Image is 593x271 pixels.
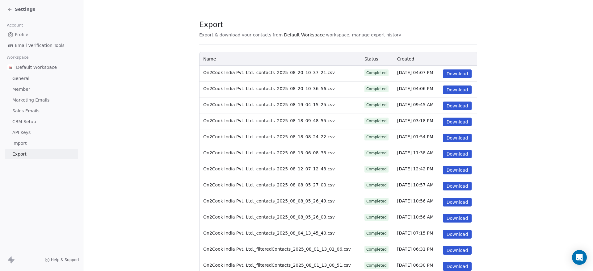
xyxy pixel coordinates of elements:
span: On2Cook India Pvt. Ltd._filteredContacts_2025_08_01_13_00_51.csv [203,263,351,268]
span: On2Cook India Pvt. Ltd._contacts_2025_08_08_05_26_49.csv [203,198,335,203]
div: Completed [366,263,387,268]
div: Completed [366,231,387,236]
button: Download [443,69,472,78]
td: [DATE] 10:56 AM [393,210,439,226]
span: Marketing Emails [12,97,49,103]
button: Download [443,166,472,174]
button: Download [443,214,472,223]
span: On2Cook India Pvt. Ltd._contacts_2025_08_18_08_24_22.csv [203,134,335,139]
button: Download [443,134,472,142]
div: Completed [366,134,387,140]
a: Member [5,84,78,94]
div: Completed [366,182,387,188]
a: Email Verification Tools [5,40,78,51]
div: Open Intercom Messenger [572,250,587,265]
span: On2Cook India Pvt. Ltd._contacts_2025_08_08_05_26_03.csv [203,215,335,219]
span: Settings [15,6,35,12]
span: Default Workspace [284,32,325,38]
a: General [5,73,78,84]
div: Completed [366,247,387,252]
td: [DATE] 12:42 PM [393,162,439,178]
span: Sales Emails [12,108,40,114]
div: Completed [366,102,387,108]
div: Completed [366,86,387,92]
span: Status [364,56,378,61]
span: CRM Setup [12,119,36,125]
span: Profile [15,31,28,38]
button: Download [443,230,472,239]
span: On2Cook India Pvt. Ltd._contacts_2025_08_20_10_37_21.csv [203,70,335,75]
span: General [12,75,29,82]
div: Completed [366,198,387,204]
span: On2Cook India Pvt. Ltd._contacts_2025_08_12_07_12_43.csv [203,166,335,171]
span: Import [12,140,27,147]
span: Default Workspace [16,64,57,70]
span: Email Verification Tools [15,42,65,49]
span: On2Cook India Pvt. Ltd._contacts_2025_08_19_04_15_25.csv [203,102,335,107]
button: Download [443,198,472,206]
span: On2Cook India Pvt. Ltd._contacts_2025_08_20_10_36_56.csv [203,86,335,91]
div: Completed [366,118,387,124]
div: Completed [366,166,387,172]
span: On2Cook India Pvt. Ltd._contacts_2025_08_04_13_45_40.csv [203,231,335,236]
td: [DATE] 04:06 PM [393,82,439,98]
td: [DATE] 06:31 PM [393,242,439,258]
button: Download [443,246,472,255]
a: Settings [7,6,35,12]
a: API Keys [5,127,78,138]
span: On2Cook India Pvt. Ltd._contacts_2025_08_13_06_08_33.csv [203,150,335,155]
span: Name [203,56,216,61]
span: On2Cook India Pvt. Ltd._contacts_2025_08_18_09_48_55.csv [203,118,335,123]
td: [DATE] 01:54 PM [393,130,439,146]
td: [DATE] 03:18 PM [393,114,439,130]
button: Download [443,85,472,94]
span: Created [397,56,414,61]
img: on2cook%20logo-04%20copy.jpg [7,64,14,70]
span: Member [12,86,30,93]
td: [DATE] 09:45 AM [393,98,439,114]
span: Account [4,21,26,30]
button: Download [443,182,472,190]
button: Download [443,150,472,158]
a: Sales Emails [5,106,78,116]
a: Help & Support [45,257,79,262]
a: Profile [5,30,78,40]
span: Export [12,151,27,157]
span: API Keys [12,129,31,136]
button: Download [443,102,472,110]
td: [DATE] 11:38 AM [393,146,439,162]
a: Marketing Emails [5,95,78,105]
button: Download [443,262,472,271]
a: Import [5,138,78,148]
td: [DATE] 10:56 AM [393,194,439,210]
td: [DATE] 07:15 PM [393,226,439,242]
a: Export [5,149,78,159]
span: Help & Support [51,257,79,262]
td: [DATE] 10:57 AM [393,178,439,194]
span: Export [199,20,401,29]
a: CRM Setup [5,117,78,127]
div: Completed [366,150,387,156]
span: Export & download your contacts from [199,32,283,38]
span: On2Cook India Pvt. Ltd._contacts_2025_08_08_05_27_00.csv [203,182,335,187]
div: Completed [366,215,387,220]
span: workspace, manage export history [326,32,401,38]
button: Download [443,118,472,126]
td: [DATE] 04:07 PM [393,66,439,82]
span: Workspace [4,53,31,62]
span: On2Cook India Pvt. Ltd._filteredContacts_2025_08_01_13_01_06.csv [203,247,351,252]
div: Completed [366,70,387,76]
